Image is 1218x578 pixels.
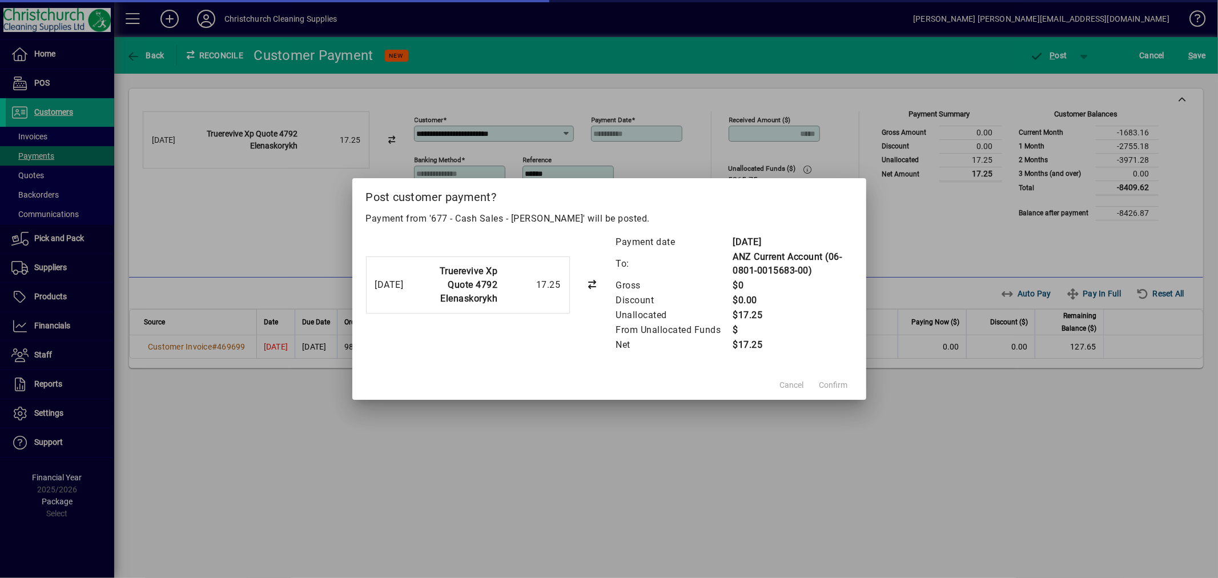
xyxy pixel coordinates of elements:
td: $17.25 [733,308,853,323]
td: Unallocated [616,308,733,323]
td: $ [733,323,853,338]
td: From Unallocated Funds [616,323,733,338]
td: $17.25 [733,338,853,352]
td: Payment date [616,235,733,250]
td: $0.00 [733,293,853,308]
td: [DATE] [733,235,853,250]
div: [DATE] [375,278,404,292]
h2: Post customer payment? [352,178,866,211]
td: $0 [733,278,853,293]
td: Gross [616,278,733,293]
td: To: [616,250,733,278]
td: Discount [616,293,733,308]
td: Net [616,338,733,352]
strong: Truerevive Xp Quote 4792 Elenaskorykh [440,266,498,304]
td: ANZ Current Account (06-0801-0015683-00) [733,250,853,278]
div: 17.25 [504,278,561,292]
p: Payment from '677 - Cash Sales - [PERSON_NAME]' will be posted. [366,212,853,226]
